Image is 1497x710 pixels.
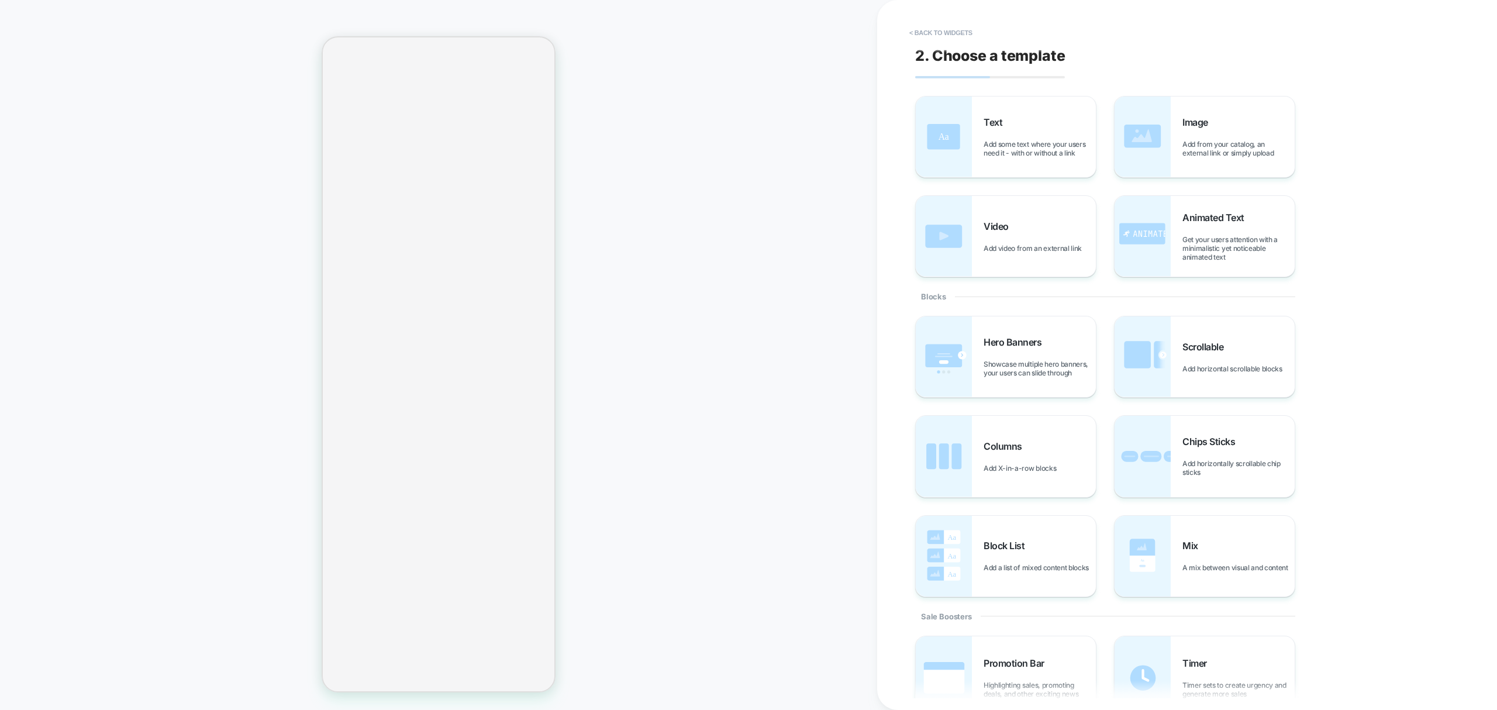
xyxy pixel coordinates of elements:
span: Highlighting sales, promoting deals, and other exciting news [984,681,1096,698]
span: Add some text where your users need it - with or without a link [984,140,1096,157]
span: Add horizontally scrollable chip sticks [1182,459,1295,477]
span: Timer [1182,657,1213,669]
span: Timer sets to create urgency and generate more sales [1182,681,1295,698]
span: Video [984,220,1015,232]
span: Scrollable [1182,341,1229,353]
span: Get your users attention with a minimalistic yet noticeable animated text [1182,235,1295,261]
div: Blocks [915,277,1295,316]
span: Add video from an external link [984,244,1088,253]
span: Text [984,116,1008,128]
span: Promotion Bar [984,657,1050,669]
span: Animated Text [1182,212,1250,223]
span: Add from your catalog, an external link or simply upload [1182,140,1295,157]
span: Add horizontal scrollable blocks [1182,364,1288,373]
span: Mix [1182,540,1204,552]
span: Add a list of mixed content blocks [984,563,1095,572]
span: Add X-in-a-row blocks [984,464,1062,473]
span: 2. Choose a template [915,47,1065,64]
span: Columns [984,440,1028,452]
span: A mix between visual and content [1182,563,1294,572]
button: < Back to widgets [903,23,978,42]
span: Block List [984,540,1030,552]
div: Sale Boosters [915,597,1295,636]
span: Hero Banners [984,336,1047,348]
span: Image [1182,116,1214,128]
span: Showcase multiple hero banners, your users can slide through [984,360,1096,377]
span: Chips Sticks [1182,436,1241,447]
